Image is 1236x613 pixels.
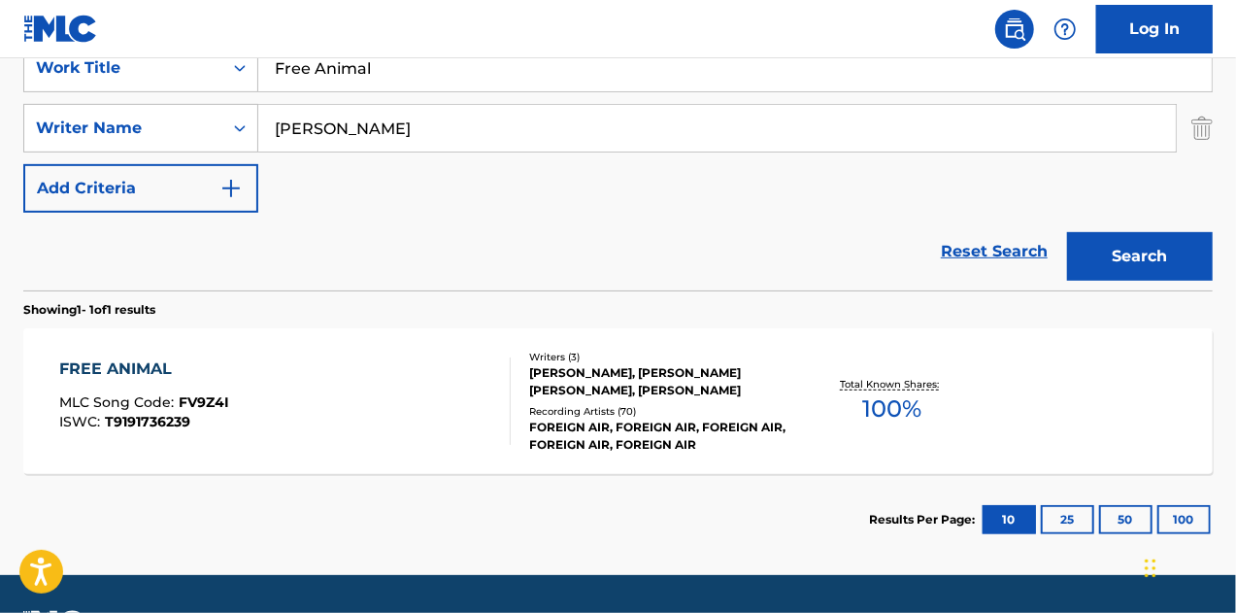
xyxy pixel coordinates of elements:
a: FREE ANIMALMLC Song Code:FV9Z4IISWC:T9191736239Writers (3)[PERSON_NAME], [PERSON_NAME] [PERSON_NA... [23,328,1213,474]
iframe: Chat Widget [1139,520,1236,613]
button: 100 [1157,505,1211,534]
a: Public Search [995,10,1034,49]
button: Add Criteria [23,164,258,213]
img: 9d2ae6d4665cec9f34b9.svg [219,177,243,200]
div: FOREIGN AIR, FOREIGN AIR, FOREIGN AIR, FOREIGN AIR, FOREIGN AIR [529,419,793,454]
span: T9191736239 [105,413,190,430]
div: Help [1046,10,1085,49]
div: Drag [1145,539,1156,597]
div: FREE ANIMAL [59,358,229,381]
div: Work Title [36,56,211,80]
img: Delete Criterion [1191,104,1213,153]
span: 100 % [863,392,922,426]
p: Results Per Page: [869,511,980,528]
img: help [1053,17,1077,41]
div: [PERSON_NAME], [PERSON_NAME] [PERSON_NAME], [PERSON_NAME] [529,364,793,399]
span: ISWC : [59,413,105,430]
p: Showing 1 - 1 of 1 results [23,301,155,319]
span: FV9Z4I [179,393,229,411]
button: 10 [983,505,1036,534]
div: Writers ( 3 ) [529,350,793,364]
div: Writer Name [36,117,211,140]
button: 50 [1099,505,1152,534]
button: Search [1067,232,1213,281]
div: Recording Artists ( 70 ) [529,404,793,419]
span: MLC Song Code : [59,393,179,411]
img: search [1003,17,1026,41]
p: Total Known Shares: [841,377,945,392]
button: 25 [1041,505,1094,534]
form: Search Form [23,44,1213,290]
img: MLC Logo [23,15,98,43]
a: Log In [1096,5,1213,53]
a: Reset Search [931,230,1057,273]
